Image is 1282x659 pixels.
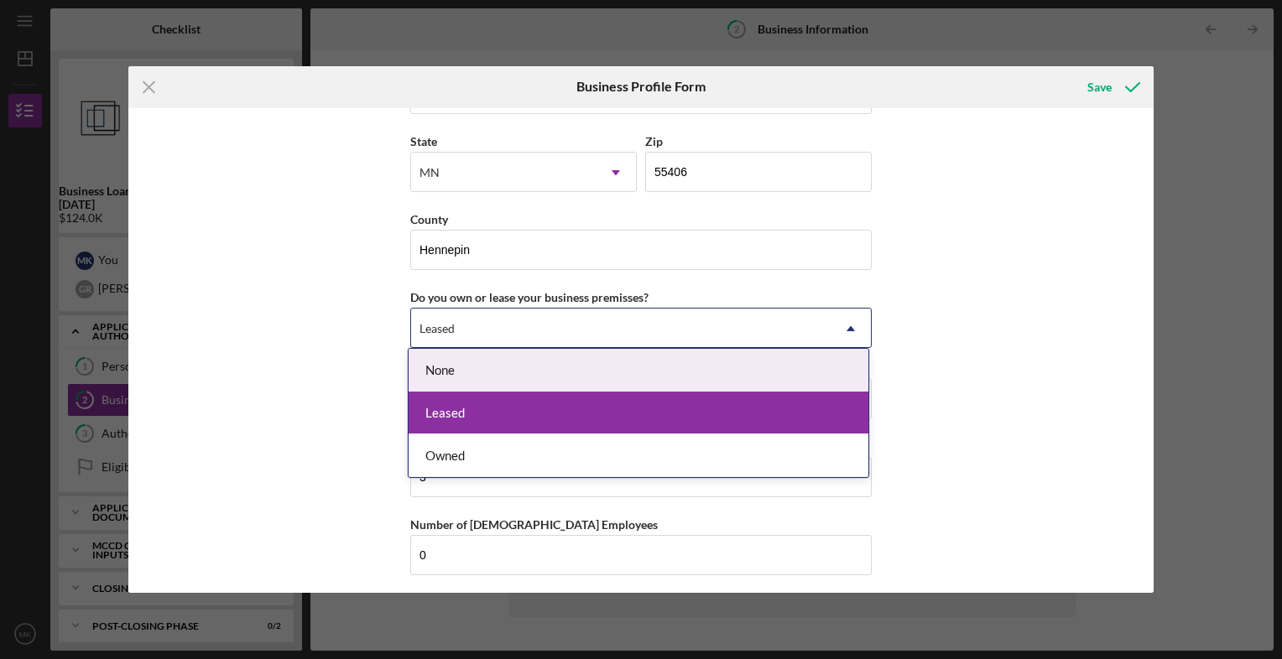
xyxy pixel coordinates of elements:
div: Save [1087,70,1112,104]
label: Number of [DEMOGRAPHIC_DATA] Employees [410,517,658,532]
button: Save [1071,70,1154,104]
div: Leased [420,322,455,335]
div: Owned [409,434,868,477]
label: Zip [645,134,663,148]
div: MN [420,166,440,179]
label: County [410,212,448,226]
div: None [409,349,868,392]
h6: Business Profile Form [576,79,706,94]
div: Leased [409,392,868,434]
